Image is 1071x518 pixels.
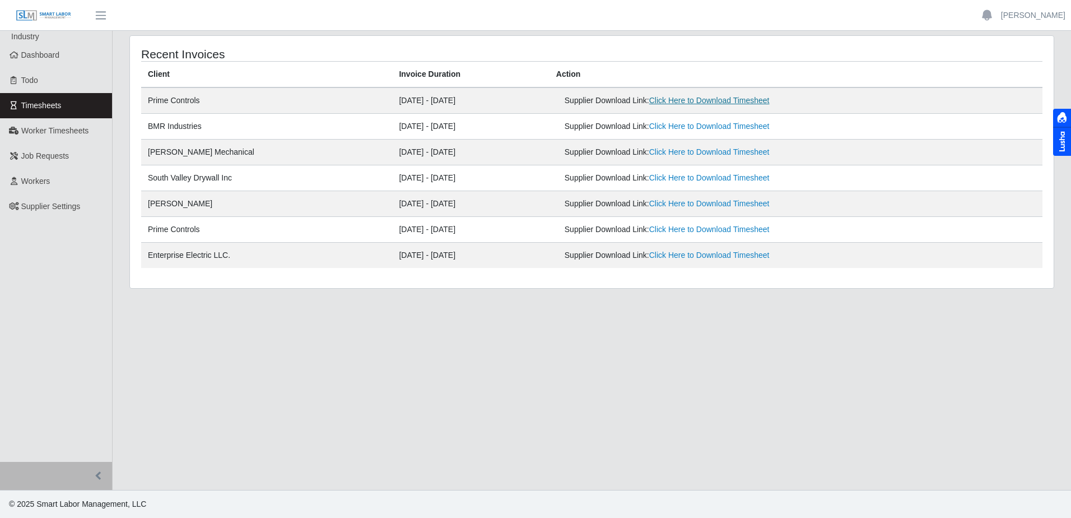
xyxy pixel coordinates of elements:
[649,122,770,131] a: Click Here to Download Timesheet
[141,140,392,165] td: [PERSON_NAME] Mechanical
[392,217,549,243] td: [DATE] - [DATE]
[21,202,81,211] span: Supplier Settings
[565,249,868,261] div: Supplier Download Link:
[392,87,549,114] td: [DATE] - [DATE]
[565,95,868,107] div: Supplier Download Link:
[21,50,60,59] span: Dashboard
[565,172,868,184] div: Supplier Download Link:
[141,217,392,243] td: Prime Controls
[649,251,770,260] a: Click Here to Download Timesheet
[21,126,89,135] span: Worker Timesheets
[392,140,549,165] td: [DATE] - [DATE]
[11,32,39,41] span: Industry
[141,243,392,269] td: Enterprise Electric LLC.
[9,499,146,508] span: © 2025 Smart Labor Management, LLC
[392,191,549,217] td: [DATE] - [DATE]
[649,96,770,105] a: Click Here to Download Timesheet
[565,146,868,158] div: Supplier Download Link:
[392,165,549,191] td: [DATE] - [DATE]
[21,151,69,160] span: Job Requests
[1001,10,1065,21] a: [PERSON_NAME]
[649,147,770,156] a: Click Here to Download Timesheet
[141,165,392,191] td: South Valley Drywall Inc
[141,114,392,140] td: BMR Industries
[16,10,72,22] img: SLM Logo
[21,76,38,85] span: Todo
[141,47,507,61] h4: Recent Invoices
[141,62,392,88] th: Client
[392,114,549,140] td: [DATE] - [DATE]
[649,225,770,234] a: Click Here to Download Timesheet
[565,198,868,210] div: Supplier Download Link:
[565,224,868,235] div: Supplier Download Link:
[141,191,392,217] td: [PERSON_NAME]
[649,199,770,208] a: Click Here to Download Timesheet
[550,62,1042,88] th: Action
[649,173,770,182] a: Click Here to Download Timesheet
[565,121,868,132] div: Supplier Download Link:
[392,62,549,88] th: Invoice Duration
[21,101,62,110] span: Timesheets
[392,243,549,269] td: [DATE] - [DATE]
[21,177,50,186] span: Workers
[141,87,392,114] td: Prime Controls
